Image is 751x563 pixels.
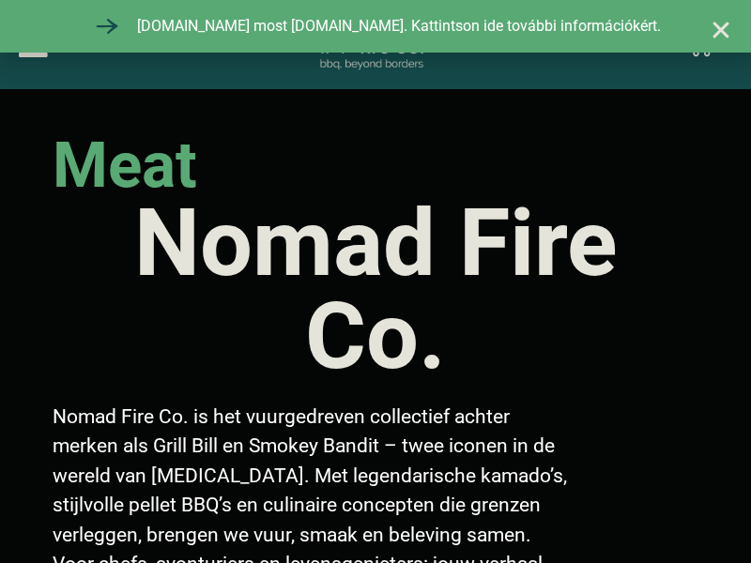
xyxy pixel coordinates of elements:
a: [DOMAIN_NAME] most [DOMAIN_NAME]. Kattintson ide további információkért. [90,9,661,43]
h2: meat [53,134,197,197]
h1: Nomad Fire Co. [53,197,698,383]
a: Close [710,19,732,41]
span: [DOMAIN_NAME] most [DOMAIN_NAME]. Kattintson ide további információkért. [132,15,661,38]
